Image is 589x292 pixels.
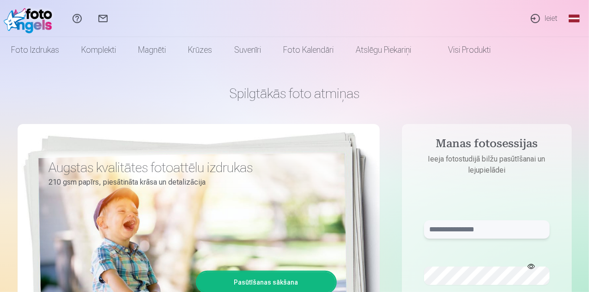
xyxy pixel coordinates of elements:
[49,159,330,176] h3: Augstas kvalitātes fotoattēlu izdrukas
[422,37,502,63] a: Visi produkti
[415,154,559,176] p: Ieeja fotostudijā bilžu pasūtīšanai un lejupielādei
[70,37,127,63] a: Komplekti
[272,37,345,63] a: Foto kalendāri
[4,4,57,33] img: /fa1
[345,37,422,63] a: Atslēgu piekariņi
[49,176,330,189] p: 210 gsm papīrs, piesātināta krāsa un detalizācija
[18,85,572,102] h1: Spilgtākās foto atmiņas
[415,137,559,154] h4: Manas fotosessijas
[223,37,272,63] a: Suvenīri
[127,37,177,63] a: Magnēti
[177,37,223,63] a: Krūzes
